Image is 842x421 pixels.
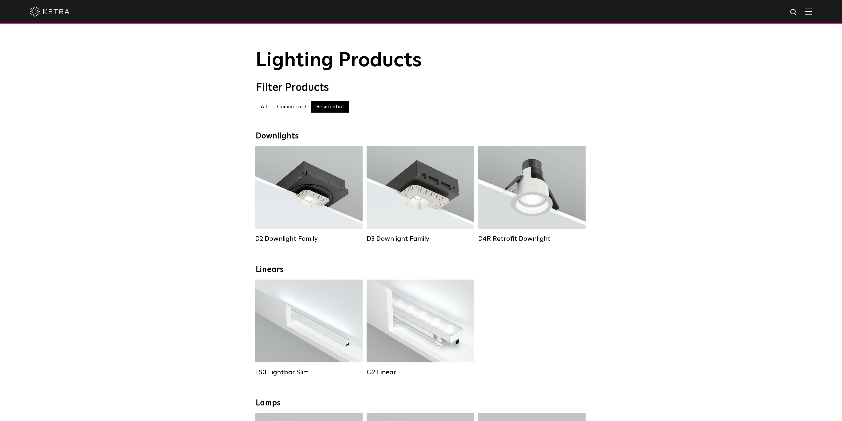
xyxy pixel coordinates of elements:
[255,235,363,243] div: D2 Downlight Family
[255,368,363,376] div: LS0 Lightbar Slim
[478,235,586,243] div: D4R Retrofit Downlight
[272,101,311,113] label: Commercial
[256,51,422,71] span: Lighting Products
[256,132,587,141] div: Downlights
[367,146,474,243] a: D3 Downlight Family Lumen Output:700 / 900 / 1100Colors:White / Black / Silver / Bronze / Paintab...
[256,101,272,113] label: All
[256,81,587,94] div: Filter Products
[255,280,363,376] a: LS0 Lightbar Slim Lumen Output:200 / 350Colors:White / BlackControl:X96 Controller
[478,146,586,243] a: D4R Retrofit Downlight Lumen Output:800Colors:White / BlackBeam Angles:15° / 25° / 40° / 60°Watta...
[255,146,363,243] a: D2 Downlight Family Lumen Output:1200Colors:White / Black / Gloss Black / Silver / Bronze / Silve...
[367,280,474,376] a: G2 Linear Lumen Output:400 / 700 / 1000Colors:WhiteBeam Angles:Flood / [GEOGRAPHIC_DATA] / Narrow...
[256,398,587,408] div: Lamps
[311,101,349,113] label: Residential
[367,368,474,376] div: G2 Linear
[367,235,474,243] div: D3 Downlight Family
[256,265,587,275] div: Linears
[30,7,69,17] img: ketra-logo-2019-white
[805,8,812,15] img: Hamburger%20Nav.svg
[790,8,798,17] img: search icon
